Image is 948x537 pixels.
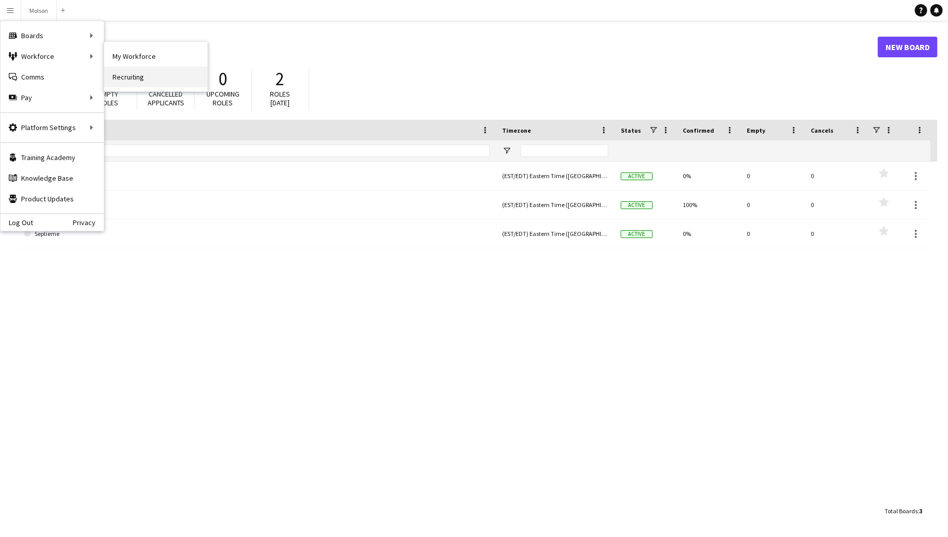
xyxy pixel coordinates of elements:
span: Active [621,201,653,209]
div: 0 [805,162,869,190]
div: 0% [677,219,741,248]
div: : [885,501,922,521]
a: [GEOGRAPHIC_DATA] [24,162,490,191]
div: Pay [1,87,104,108]
div: 100% [677,191,741,219]
a: Privacy [73,218,104,227]
div: Platform Settings [1,117,104,138]
span: Cancelled applicants [148,89,184,107]
span: Upcoming roles [206,89,239,107]
button: Open Filter Menu [502,146,511,155]
a: Log Out [1,218,33,227]
a: Molson [24,191,490,219]
a: My Workforce [104,46,207,67]
a: Knowledge Base [1,168,104,188]
div: (EST/EDT) Eastern Time ([GEOGRAPHIC_DATA] & [GEOGRAPHIC_DATA]) [496,219,615,248]
div: (EST/EDT) Eastern Time ([GEOGRAPHIC_DATA] & [GEOGRAPHIC_DATA]) [496,191,615,219]
span: Total Boards [885,507,918,515]
div: 0 [741,162,805,190]
a: New Board [878,37,938,57]
span: Timezone [502,127,531,134]
span: 3 [919,507,922,515]
h1: Boards [18,39,878,55]
span: 2 [276,68,285,90]
span: Roles [DATE] [270,89,291,107]
a: Comms [1,67,104,87]
div: 0 [805,219,869,248]
span: Active [621,230,653,238]
span: Cancels [811,127,833,134]
div: 0 [741,219,805,248]
input: Board name Filter Input [43,145,490,157]
div: Boards [1,25,104,46]
div: (EST/EDT) Eastern Time ([GEOGRAPHIC_DATA] & [GEOGRAPHIC_DATA]) [496,162,615,190]
button: Molson [21,1,57,21]
span: Confirmed [683,127,714,134]
a: Recruiting [104,67,207,87]
div: 0 [741,191,805,219]
div: Workforce [1,46,104,67]
a: Septieme [24,219,490,248]
span: 0 [219,68,228,90]
span: Empty roles [99,89,119,107]
input: Timezone Filter Input [521,145,608,157]
div: 0% [677,162,741,190]
span: Status [621,127,641,134]
a: Training Academy [1,147,104,168]
a: Product Updates [1,188,104,209]
span: Active [621,172,653,180]
span: Empty [747,127,765,134]
div: 0 [805,191,869,219]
